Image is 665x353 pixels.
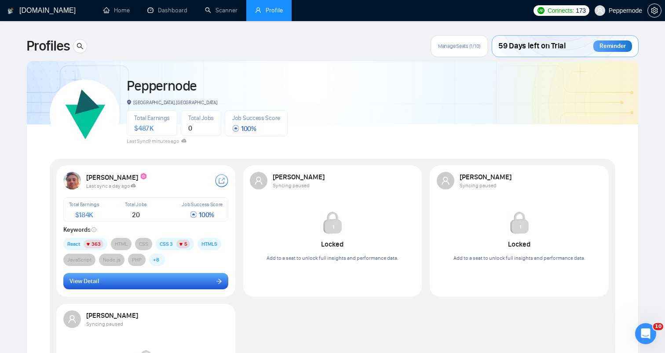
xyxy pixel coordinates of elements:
[184,241,187,247] span: 5
[91,227,96,232] span: info-circle
[68,315,77,324] span: user
[216,278,222,284] span: arrow-right
[460,182,497,189] span: Syncing paused
[537,7,544,14] img: upwork-logo.png
[321,240,343,248] strong: Locked
[635,323,656,344] iframe: Intercom live chat
[182,201,223,207] span: Job Success Score
[67,240,80,248] span: React
[139,240,148,248] span: CSS
[254,176,263,185] span: user
[127,99,217,106] span: [GEOGRAPHIC_DATA], [GEOGRAPHIC_DATA]
[273,173,326,181] strong: [PERSON_NAME]
[73,39,87,53] button: search
[508,240,530,248] strong: Locked
[63,172,81,189] img: USER
[653,323,663,330] span: 10
[147,7,187,14] a: dashboardDashboard
[73,43,87,50] span: search
[548,6,574,15] span: Connects:
[132,211,139,219] span: 20
[188,114,214,122] span: Total Jobs
[647,4,661,18] button: setting
[69,277,99,286] span: View Detail
[91,241,101,247] span: 363
[460,173,513,181] strong: [PERSON_NAME]
[453,255,585,261] span: Add to a seat to unlock full insights and performance data.
[160,240,173,248] span: CSS 3
[576,6,585,15] span: 173
[188,124,192,132] span: 0
[205,7,237,14] a: searchScanner
[266,7,283,14] span: Profile
[69,201,99,207] span: Total Earnings
[232,124,256,133] span: 100 %
[86,173,148,182] strong: [PERSON_NAME]
[593,40,632,52] div: Reminder
[190,211,214,219] span: 100 %
[26,36,69,57] span: Profiles
[255,7,261,13] span: user
[86,321,123,327] span: Syncing paused
[232,114,280,122] span: Job Success Score
[127,77,197,95] a: Peppernode
[125,201,147,207] span: Total Jobs
[320,211,345,235] img: Locked
[86,311,139,320] strong: [PERSON_NAME]
[127,138,186,144] span: Last Sync 9 minutes ago
[127,100,132,105] span: environment
[63,226,97,233] strong: Keywords
[201,240,217,248] span: HTML5
[140,173,148,181] img: top_rated_plus
[132,255,142,264] span: PHP
[267,255,398,261] span: Add to a seat to unlock full insights and performance data.
[7,4,14,18] img: logo
[55,84,116,145] img: Peppernode
[103,255,121,264] span: Node.js
[103,7,130,14] a: homeHome
[273,182,310,189] span: Syncing paused
[498,39,566,54] span: 59 Days left on Trial
[134,114,170,122] span: Total Earnings
[647,7,661,14] a: setting
[134,124,153,132] span: $ 487K
[115,240,128,248] span: HTML
[507,211,532,235] img: Locked
[438,43,481,50] span: Manage Seats (1/10)
[86,183,136,189] span: Last sync a day ago
[63,273,229,290] button: View Detailarrow-right
[441,176,450,185] span: user
[597,7,603,14] span: user
[153,255,159,264] span: + 8
[67,255,91,264] span: JavaScript
[75,211,93,219] span: $ 184K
